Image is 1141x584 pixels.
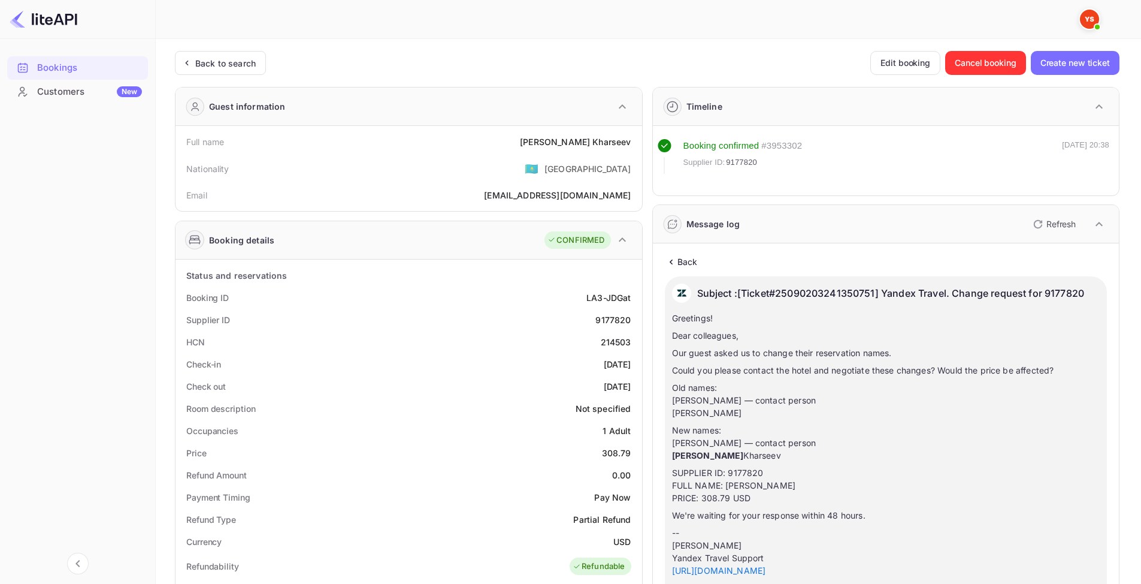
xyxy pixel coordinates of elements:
[595,314,631,326] div: 9177820
[672,381,1100,419] p: Old names: [PERSON_NAME] — contact person [PERSON_NAME]
[186,162,229,175] div: Nationality
[612,469,631,481] div: 0.00
[7,56,148,80] div: Bookings
[547,234,604,246] div: CONFIRMED
[613,535,631,548] div: USD
[761,139,802,153] div: # 3953302
[37,85,142,99] div: Customers
[186,358,221,371] div: Check-in
[37,61,142,75] div: Bookings
[186,491,250,504] div: Payment Timing
[726,156,757,168] span: 9177820
[672,424,1100,462] p: New names: [PERSON_NAME] — contact person Kharseev
[484,189,631,201] div: [EMAIL_ADDRESS][DOMAIN_NAME]
[672,565,766,576] a: [URL][DOMAIN_NAME]
[672,450,744,460] strong: [PERSON_NAME]
[544,162,631,175] div: [GEOGRAPHIC_DATA]
[186,380,226,393] div: Check out
[677,255,698,268] p: Back
[186,314,230,326] div: Supplier ID
[1080,10,1099,29] img: Yandex Support
[594,491,631,504] div: Pay Now
[604,358,631,371] div: [DATE]
[672,329,1100,342] p: Dear colleagues,
[186,336,205,348] div: HCN
[186,189,207,201] div: Email
[186,469,247,481] div: Refund Amount
[209,100,286,113] div: Guest information
[520,136,631,148] div: [PERSON_NAME] Kharseev
[602,447,631,459] div: 308.79
[686,100,722,113] div: Timeline
[186,513,236,526] div: Refund Type
[186,425,238,437] div: Occupancies
[1062,139,1109,174] div: [DATE] 20:38
[672,364,1100,377] p: Could you please contact the hotel and negotiate these changes? Would the price be affected?
[945,51,1026,75] button: Cancel booking
[186,447,207,459] div: Price
[697,284,1085,303] p: Subject : [Ticket#25090203241350751] Yandex Travel. Change request for 9177820
[7,56,148,79] a: Bookings
[672,526,1100,577] p: -- [PERSON_NAME] Yandex Travel Support
[7,80,148,104] div: CustomersNew
[601,336,631,348] div: 214503
[573,513,631,526] div: Partial Refund
[1026,215,1081,234] button: Refresh
[573,561,625,573] div: Refundable
[186,535,222,548] div: Currency
[686,218,740,230] div: Message log
[586,291,631,304] div: LA3-JDGat
[10,10,77,29] img: LiteAPI logo
[209,234,274,246] div: Booking details
[186,560,239,573] div: Refundability
[683,139,759,153] div: Booking confirmed
[870,51,940,75] button: Edit booking
[576,402,631,415] div: Not specified
[67,553,89,574] button: Collapse navigation
[186,269,287,282] div: Status and reservations
[525,158,538,179] span: United States
[117,86,142,97] div: New
[672,284,691,303] img: AwvSTEc2VUhQAAAAAElFTkSuQmCC
[186,291,229,304] div: Booking ID
[672,312,1100,324] p: Greetings!
[604,380,631,393] div: [DATE]
[1046,218,1076,230] p: Refresh
[186,402,255,415] div: Room description
[672,466,1100,504] p: SUPPLIER ID: 9177820 FULL NAME: [PERSON_NAME] PRICE: 308.79 USD
[672,347,1100,359] p: Our guest asked us to change their reservation names.
[672,509,1100,522] p: We're waiting for your response within 48 hours.
[1031,51,1119,75] button: Create new ticket
[195,57,256,70] div: Back to search
[7,80,148,103] a: CustomersNew
[603,425,631,437] div: 1 Adult
[186,136,224,148] div: Full name
[683,156,725,168] span: Supplier ID:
